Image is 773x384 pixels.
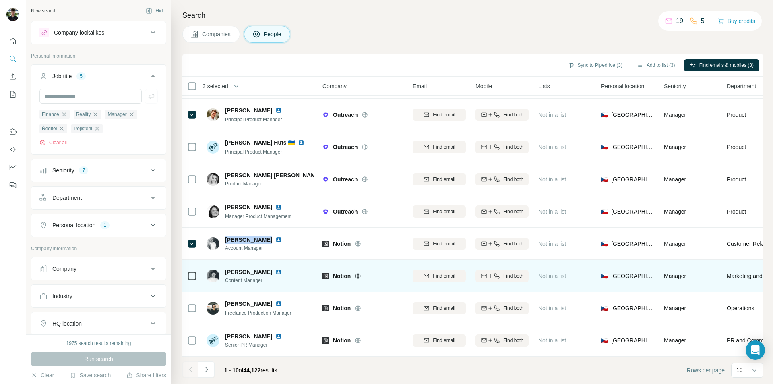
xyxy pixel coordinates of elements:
span: Find emails & mobiles (3) [699,62,754,69]
span: [PERSON_NAME] [225,332,272,340]
button: Department [31,188,166,208]
span: Mobile [475,82,492,90]
span: 🇨🇿 [601,208,608,216]
span: 🇨🇿 [601,240,608,248]
span: Not in a list [538,241,566,247]
button: My lists [6,87,19,102]
button: Find both [475,141,529,153]
img: Avatar [207,334,219,347]
span: results [224,367,277,374]
span: Find both [503,111,523,118]
span: [PERSON_NAME] [225,203,272,211]
span: Email [413,82,427,90]
img: Avatar [207,173,219,186]
span: Find email [433,176,455,183]
button: Dashboard [6,160,19,174]
span: Find email [433,240,455,247]
span: Notion [333,336,351,345]
button: Find both [475,302,529,314]
img: Avatar [207,302,219,315]
span: Manager [664,305,686,311]
span: Find email [433,305,455,312]
span: Find both [503,176,523,183]
div: Company lookalikes [54,29,104,37]
span: Find both [503,305,523,312]
p: 5 [701,16,705,26]
span: Rows per page [687,366,725,374]
img: Avatar [207,141,219,154]
span: Manager [664,273,686,279]
div: Company [52,265,76,273]
div: 1 [100,222,110,229]
button: Company lookalikes [31,23,166,42]
span: Not in a list [538,337,566,344]
button: Seniority7 [31,161,166,180]
button: Find both [475,205,529,218]
button: Find email [413,334,466,347]
span: Outreach [333,208,358,216]
img: Avatar [207,108,219,121]
span: Outreach [333,175,358,183]
span: Manager [664,144,686,150]
h4: Search [182,10,763,21]
button: Feedback [6,178,19,192]
span: [GEOGRAPHIC_DATA] [611,272,654,280]
span: Manager [664,112,686,118]
span: Lists [538,82,550,90]
span: 3 selected [203,82,228,90]
span: of [239,367,244,374]
img: LinkedIn logo [298,139,304,146]
span: 1 - 10 [224,367,239,374]
span: [GEOGRAPHIC_DATA] [611,143,654,151]
div: 1975 search results remaining [66,340,131,347]
span: Personal location [601,82,644,90]
span: Not in a list [538,144,566,150]
span: [GEOGRAPHIC_DATA] [611,208,654,216]
span: Find both [503,143,523,151]
span: [PERSON_NAME] Huts 🇺🇦 [225,139,295,147]
span: Notion [333,304,351,312]
span: Find email [433,208,455,215]
img: LinkedIn logo [275,301,282,307]
img: Avatar [207,270,219,282]
button: Find email [413,141,466,153]
img: Avatar [207,237,219,250]
div: Department [52,194,82,202]
span: Finance [42,111,59,118]
span: 🇨🇿 [601,111,608,119]
span: [GEOGRAPHIC_DATA] [611,336,654,345]
span: 🇨🇿 [601,336,608,345]
span: 🇨🇿 [601,175,608,183]
span: Notion [333,272,351,280]
button: Find email [413,238,466,250]
span: Company [322,82,347,90]
span: Manager [664,241,686,247]
img: LinkedIn logo [275,107,282,114]
span: Find both [503,337,523,344]
span: Notion [333,240,351,248]
button: Industry [31,286,166,306]
button: Share filters [126,371,166,379]
button: Clear all [39,139,67,146]
span: Manager [664,208,686,215]
img: Logo of Notion [322,273,329,279]
button: Find both [475,334,529,347]
img: Logo of Outreach [322,112,329,118]
span: Not in a list [538,176,566,183]
button: Navigate to next page [198,361,215,378]
span: Product [727,175,746,183]
button: Find emails & mobiles (3) [684,59,759,71]
div: Job title [52,72,72,80]
button: Find both [475,109,529,121]
button: Find both [475,238,529,250]
button: Find email [413,173,466,185]
div: 5 [76,73,86,80]
button: Find email [413,302,466,314]
div: 7 [79,167,88,174]
button: Quick start [6,34,19,48]
span: [PERSON_NAME] [PERSON_NAME] [225,171,321,179]
div: HQ location [52,320,82,328]
span: Senior PR Manager [225,341,291,349]
span: Product Manager [225,180,314,187]
p: Personal information [31,52,166,60]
